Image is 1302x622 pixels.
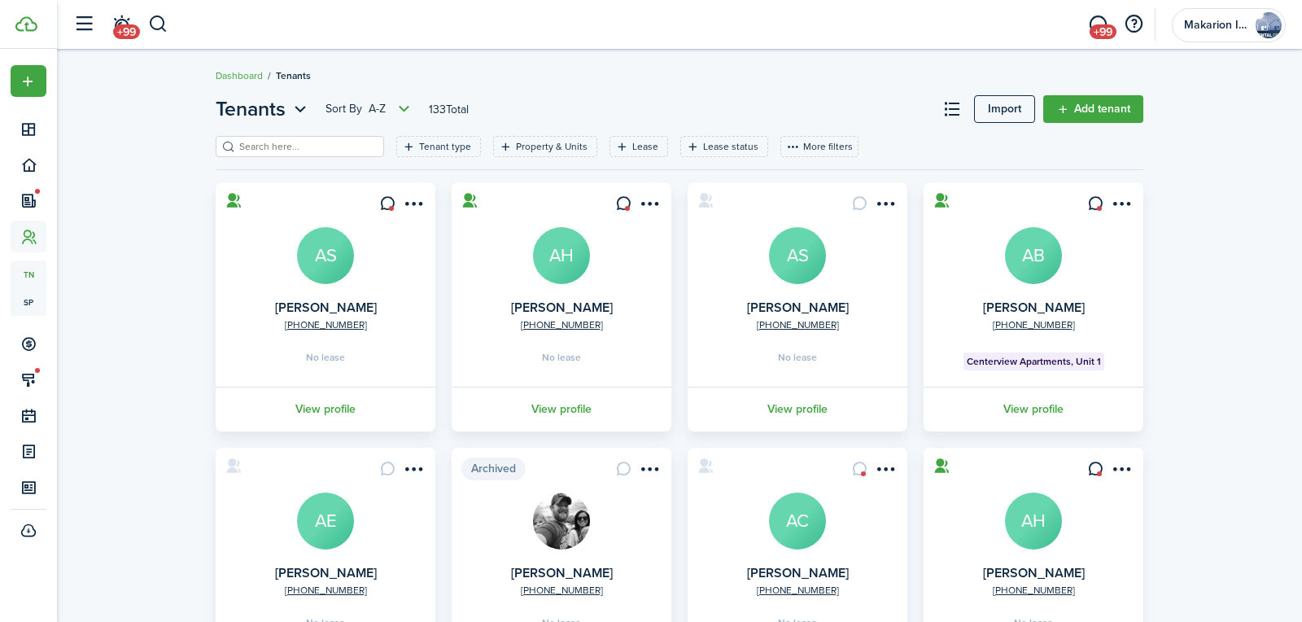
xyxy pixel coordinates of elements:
[1108,461,1134,483] button: Open menu
[297,227,354,284] a: AS
[1184,20,1249,31] span: Makarion Investments
[974,95,1035,123] a: Import
[148,11,168,38] button: Search
[703,139,758,154] filter-tag-label: Lease status
[216,94,311,124] button: Open menu
[521,583,603,598] a: [PHONE_NUMBER]
[11,288,46,316] a: sp
[306,353,345,362] span: No lease
[68,9,99,40] button: Open sidebar
[449,387,674,431] a: View profile
[769,493,826,550] a: AC
[216,94,286,124] span: Tenants
[533,493,590,550] img: Alexa Sattler
[1043,95,1143,123] a: Add tenant
[757,583,839,598] a: [PHONE_NUMBER]
[113,24,140,39] span: +99
[400,195,426,217] button: Open menu
[325,101,369,117] span: Sort by
[778,353,817,362] span: No lease
[461,458,526,480] span: Archived
[285,318,367,332] a: [PHONE_NUMBER]
[967,354,1101,369] span: Centerview Apartments, Unit 1
[1082,4,1113,46] a: Messaging
[396,136,481,157] filter-tag: Open filter
[636,461,662,483] button: Open menu
[993,318,1075,332] a: [PHONE_NUMBER]
[1005,493,1062,550] a: AH
[993,583,1075,598] a: [PHONE_NUMBER]
[511,298,613,317] a: [PERSON_NAME]
[493,136,597,157] filter-tag: Open filter
[297,493,354,550] a: AE
[1108,195,1134,217] button: Open menu
[685,387,910,431] a: View profile
[325,99,414,119] button: Open menu
[369,101,386,117] span: A-Z
[983,298,1085,317] a: [PERSON_NAME]
[400,461,426,483] button: Open menu
[542,353,581,362] span: No lease
[780,136,859,157] button: More filters
[636,195,662,217] button: Open menu
[213,387,438,431] a: View profile
[872,195,898,217] button: Open menu
[276,68,311,83] span: Tenants
[1256,12,1282,38] img: Makarion Investments
[609,136,668,157] filter-tag: Open filter
[1005,227,1062,284] a: AB
[521,318,603,332] a: [PHONE_NUMBER]
[325,99,414,119] button: Sort byA-Z
[216,94,311,124] button: Tenants
[533,227,590,284] a: AH
[419,139,471,154] filter-tag-label: Tenant type
[15,16,37,32] img: TenantCloud
[235,139,378,155] input: Search here...
[747,563,849,582] a: [PERSON_NAME]
[983,563,1085,582] a: [PERSON_NAME]
[11,261,46,288] a: tn
[275,563,377,582] a: [PERSON_NAME]
[632,139,658,154] filter-tag-label: Lease
[11,65,46,97] button: Open menu
[757,318,839,332] a: [PHONE_NUMBER]
[516,139,588,154] filter-tag-label: Property & Units
[216,68,263,83] a: Dashboard
[680,136,768,157] filter-tag: Open filter
[275,298,377,317] a: [PERSON_NAME]
[921,387,1146,431] a: View profile
[106,4,137,46] a: Notifications
[747,298,849,317] a: [PERSON_NAME]
[1120,11,1147,38] button: Open resource center
[511,563,613,582] a: [PERSON_NAME]
[429,101,469,118] header-page-total: 133 Total
[872,461,898,483] button: Open menu
[769,227,826,284] a: AS
[1090,24,1116,39] span: +99
[285,583,367,598] a: [PHONE_NUMBER]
